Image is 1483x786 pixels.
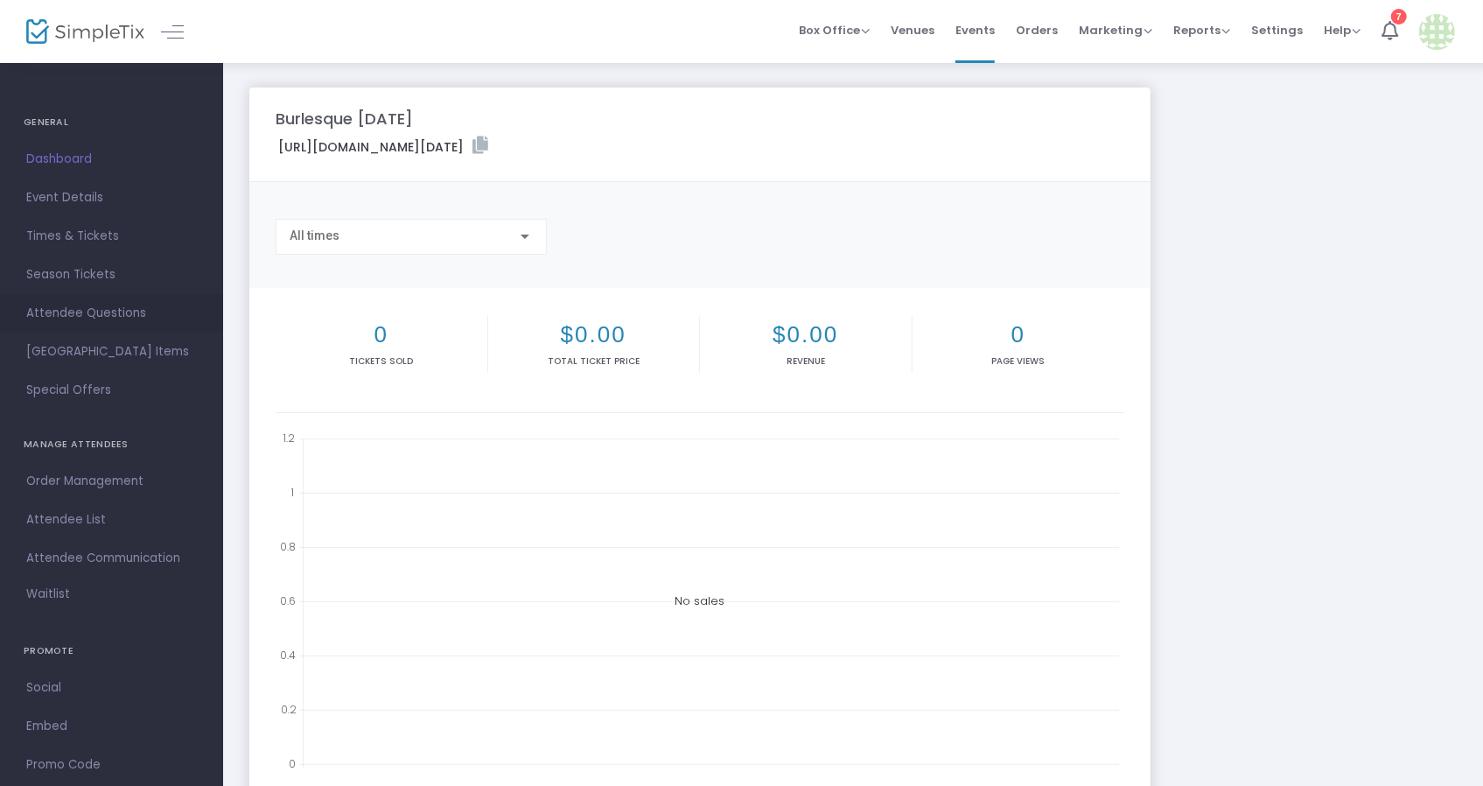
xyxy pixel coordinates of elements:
span: Attendee List [26,509,197,531]
span: Marketing [1079,22,1152,39]
p: Revenue [703,354,908,368]
m-panel-title: Burlesque [DATE] [276,107,413,130]
span: Dashboard [26,148,197,171]
h4: PROMOTE [24,634,199,669]
div: 7 [1391,9,1407,25]
span: Help [1324,22,1361,39]
span: Box Office [799,22,870,39]
span: Settings [1251,8,1303,53]
span: Reports [1173,22,1230,39]
span: Event Details [26,186,197,209]
span: Social [26,677,197,699]
span: Times & Tickets [26,225,197,248]
div: No sales [276,426,1124,776]
label: [URL][DOMAIN_NAME][DATE] [278,137,488,157]
h2: $0.00 [492,321,696,348]
h2: 0 [279,321,484,348]
span: Events [955,8,995,53]
span: Season Tickets [26,263,197,286]
span: Attendee Questions [26,302,197,325]
span: Special Offers [26,379,197,402]
span: Waitlist [26,586,70,603]
span: All times [290,228,339,242]
span: Orders [1016,8,1058,53]
span: Venues [891,8,934,53]
h4: MANAGE ATTENDEES [24,427,199,462]
span: Order Management [26,470,197,493]
p: Tickets sold [279,354,484,368]
h4: GENERAL [24,105,199,140]
h2: 0 [916,321,1122,348]
h2: $0.00 [703,321,908,348]
span: Attendee Communication [26,547,197,570]
p: Page Views [916,354,1122,368]
span: Embed [26,715,197,738]
span: [GEOGRAPHIC_DATA] Items [26,340,197,363]
span: Promo Code [26,754,197,776]
p: Total Ticket Price [492,354,696,368]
